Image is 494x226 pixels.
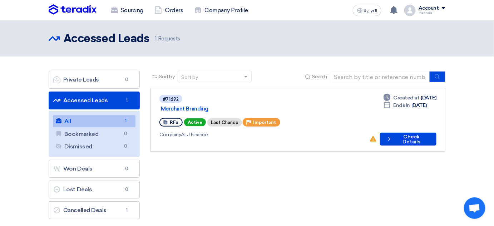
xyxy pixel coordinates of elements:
[404,5,416,16] img: profile_test.png
[53,128,135,140] a: Bookmarked
[182,74,198,81] div: Sort by
[384,94,436,102] div: [DATE]
[170,120,178,125] span: RFx
[121,117,130,125] span: 1
[364,8,377,13] span: العربية
[163,97,179,102] div: #71692
[419,11,445,15] div: Hasnaa
[122,165,131,172] span: 0
[161,105,340,112] a: Merchant Branding
[53,115,135,127] a: All
[353,5,381,16] button: العربية
[149,3,189,18] a: Orders
[49,71,140,89] a: Private Leads0
[207,118,242,127] div: Last Chance
[394,102,410,109] span: Ends In
[121,143,130,150] span: 0
[380,133,436,146] button: Check Details
[184,118,206,126] span: Active
[122,207,131,214] span: 1
[384,102,427,109] div: [DATE]
[253,120,276,125] span: Important
[122,76,131,83] span: 0
[64,32,149,46] h2: Accessed Leads
[53,141,135,153] a: Dismissed
[122,97,131,104] span: 1
[49,92,140,109] a: Accessed Leads1
[122,186,131,193] span: 0
[159,131,364,138] div: ALJ Finance
[155,35,157,42] span: 1
[49,181,140,198] a: Lost Deals0
[330,72,430,82] input: Search by title or reference number
[49,4,97,15] img: Teradix logo
[49,160,140,178] a: Won Deals0
[312,73,327,80] span: Search
[105,3,149,18] a: Sourcing
[419,5,439,11] div: Account
[159,73,175,80] span: Sort by
[394,94,420,102] span: Created at
[464,197,485,219] div: Open chat
[159,132,181,138] span: Company
[155,35,180,43] span: Requests
[189,3,254,18] a: Company Profile
[49,201,140,219] a: Cancelled Deals1
[121,130,130,138] span: 0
